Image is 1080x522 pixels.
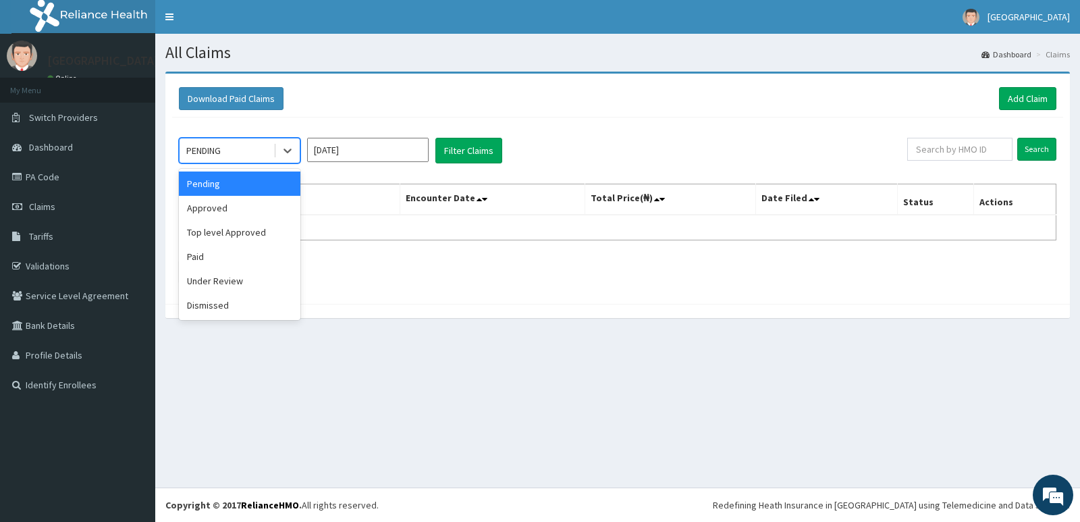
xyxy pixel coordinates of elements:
[241,499,299,511] a: RelianceHMO
[988,11,1070,23] span: [GEOGRAPHIC_DATA]
[400,184,585,215] th: Encounter Date
[999,87,1056,110] a: Add Claim
[7,41,37,71] img: User Image
[1033,49,1070,60] li: Claims
[179,196,300,220] div: Approved
[307,138,429,162] input: Select Month and Year
[155,488,1080,522] footer: All rights reserved.
[973,184,1056,215] th: Actions
[1017,138,1056,161] input: Search
[179,172,300,196] div: Pending
[713,498,1070,512] div: Redefining Heath Insurance in [GEOGRAPHIC_DATA] using Telemedicine and Data Science!
[756,184,898,215] th: Date Filed
[897,184,973,215] th: Status
[435,138,502,163] button: Filter Claims
[179,293,300,317] div: Dismissed
[47,74,80,83] a: Online
[179,269,300,293] div: Under Review
[186,144,221,157] div: PENDING
[165,44,1070,61] h1: All Claims
[165,499,302,511] strong: Copyright © 2017 .
[585,184,755,215] th: Total Price(₦)
[981,49,1031,60] a: Dashboard
[179,87,283,110] button: Download Paid Claims
[29,111,98,124] span: Switch Providers
[179,220,300,244] div: Top level Approved
[179,244,300,269] div: Paid
[29,201,55,213] span: Claims
[29,141,73,153] span: Dashboard
[47,55,159,67] p: [GEOGRAPHIC_DATA]
[963,9,979,26] img: User Image
[907,138,1013,161] input: Search by HMO ID
[29,230,53,242] span: Tariffs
